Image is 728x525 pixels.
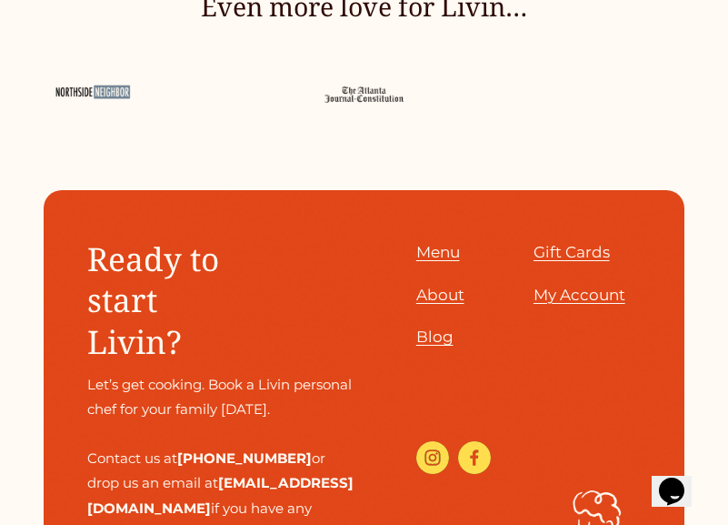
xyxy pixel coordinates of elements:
a: Gift Cards [534,238,610,267]
iframe: chat widget [652,452,710,507]
a: Blog [416,323,454,351]
a: Facebook [458,441,491,474]
a: Instagram [416,441,449,474]
a: My Account [534,281,625,309]
span: Ready to start Livin? [87,237,227,363]
span: Blog [416,328,454,346]
a: Menu [416,238,460,267]
strong: [PHONE_NUMBER] [177,449,312,467]
span: Menu [416,243,460,261]
a: About [416,281,464,309]
span: About [416,286,464,304]
span: My Account [534,286,625,304]
strong: [EMAIL_ADDRESS][DOMAIN_NAME] [87,474,354,516]
span: Gift Cards [534,243,610,261]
